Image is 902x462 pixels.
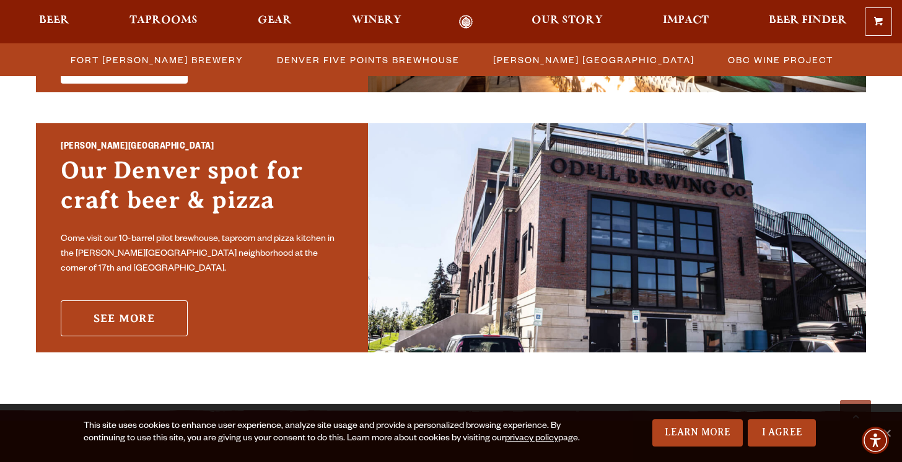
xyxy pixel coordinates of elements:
[532,15,603,25] span: Our Story
[31,15,77,29] a: Beer
[39,15,69,25] span: Beer
[652,419,743,447] a: Learn More
[655,15,717,29] a: Impact
[61,232,343,277] p: Come visit our 10-barrel pilot brewhouse, taproom and pizza kitchen in the [PERSON_NAME][GEOGRAPH...
[61,155,343,227] h3: Our Denver spot for craft beer & pizza
[129,15,198,25] span: Taprooms
[523,15,611,29] a: Our Story
[761,15,855,29] a: Beer Finder
[61,139,343,155] h2: [PERSON_NAME][GEOGRAPHIC_DATA]
[840,400,871,431] a: Scroll to top
[486,51,701,69] a: [PERSON_NAME] [GEOGRAPHIC_DATA]
[748,419,816,447] a: I Agree
[368,123,866,352] img: Sloan’s Lake Brewhouse'
[443,15,489,29] a: Odell Home
[728,51,833,69] span: OBC Wine Project
[269,51,466,69] a: Denver Five Points Brewhouse
[277,51,460,69] span: Denver Five Points Brewhouse
[61,300,188,336] a: See More
[720,51,839,69] a: OBC Wine Project
[344,15,409,29] a: Winery
[505,434,558,444] a: privacy policy
[862,427,889,454] div: Accessibility Menu
[258,15,292,25] span: Gear
[63,51,250,69] a: Fort [PERSON_NAME] Brewery
[769,15,847,25] span: Beer Finder
[663,15,709,25] span: Impact
[352,15,401,25] span: Winery
[71,51,243,69] span: Fort [PERSON_NAME] Brewery
[250,15,300,29] a: Gear
[121,15,206,29] a: Taprooms
[493,51,694,69] span: [PERSON_NAME] [GEOGRAPHIC_DATA]
[84,421,588,445] div: This site uses cookies to enhance user experience, analyze site usage and provide a personalized ...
